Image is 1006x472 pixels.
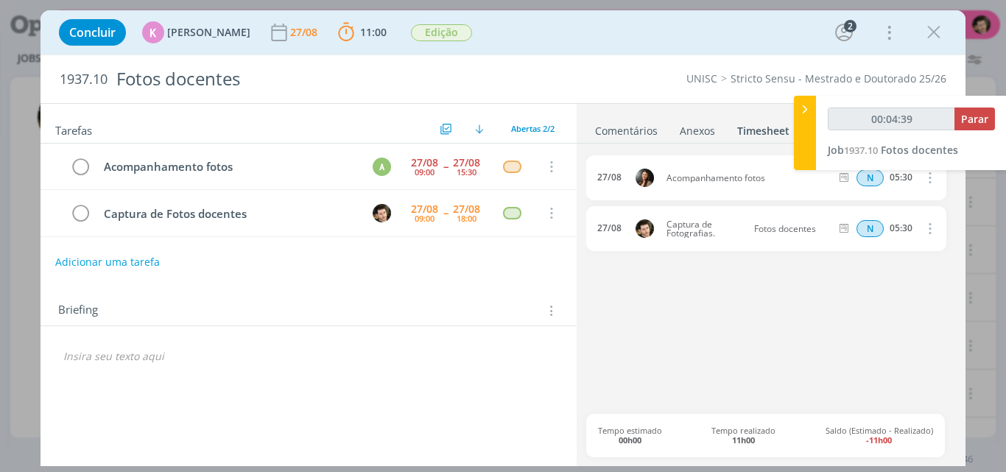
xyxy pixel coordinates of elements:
div: Fotos docentes [110,61,571,97]
div: 09:00 [415,214,435,222]
button: K[PERSON_NAME] [142,21,250,43]
span: Tempo realizado [711,426,775,445]
div: Acompanhamento fotos [98,158,359,176]
img: arrow-down.svg [475,124,484,133]
button: Adicionar uma tarefa [54,249,161,275]
a: Stricto Sensu - Mestrado e Doutorado 25/26 [731,71,946,85]
div: 27/08 [453,204,480,214]
span: 1937.10 [844,144,878,157]
a: UNISC [686,71,717,85]
b: 11h00 [732,434,755,445]
button: Concluir [59,19,126,46]
span: [PERSON_NAME] [167,27,250,38]
a: Comentários [594,117,658,138]
span: Fotos docentes [881,143,958,157]
div: 05:30 [890,172,912,183]
button: Edição [410,24,473,42]
div: 09:00 [415,168,435,176]
span: N [856,169,884,186]
div: 15:30 [457,168,476,176]
div: 2 [844,20,856,32]
span: -- [443,208,448,218]
b: -11h00 [866,434,892,445]
button: A [370,155,393,177]
span: 1937.10 [60,71,108,88]
span: Captura de Fotografias. [661,220,749,238]
div: Captura de Fotos docentes [98,205,359,223]
div: 27/08 [411,158,438,168]
img: V [636,219,654,238]
div: A [373,158,391,176]
div: 27/08 [453,158,480,168]
span: Abertas 2/2 [511,123,555,134]
div: 27/08 [411,204,438,214]
div: 05:30 [890,223,912,233]
span: Tempo estimado [598,426,662,445]
span: Tarefas [55,120,92,138]
button: Parar [954,108,995,130]
div: dialog [41,10,966,466]
div: Anexos [680,124,715,138]
button: 11:00 [334,21,390,44]
div: 27/08 [290,27,320,38]
span: N [856,220,884,237]
span: 11:00 [360,25,387,39]
span: Acompanhamento fotos [661,174,837,183]
a: Timesheet [736,117,790,138]
button: V [370,202,393,224]
b: 00h00 [619,434,641,445]
span: Briefing [58,301,98,320]
a: Job1937.10Fotos docentes [828,143,958,157]
span: Concluir [69,27,116,38]
span: Parar [961,112,988,126]
div: 27/08 [597,172,622,183]
div: 27/08 [597,223,622,233]
button: 2 [832,21,856,44]
span: Saldo (Estimado - Realizado) [826,426,933,445]
span: Fotos docentes [748,225,833,233]
span: Edição [411,24,472,41]
div: Horas normais [856,220,884,237]
span: -- [443,161,448,172]
div: 18:00 [457,214,476,222]
img: B [636,169,654,187]
div: Horas normais [856,169,884,186]
img: V [373,204,391,222]
div: K [142,21,164,43]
